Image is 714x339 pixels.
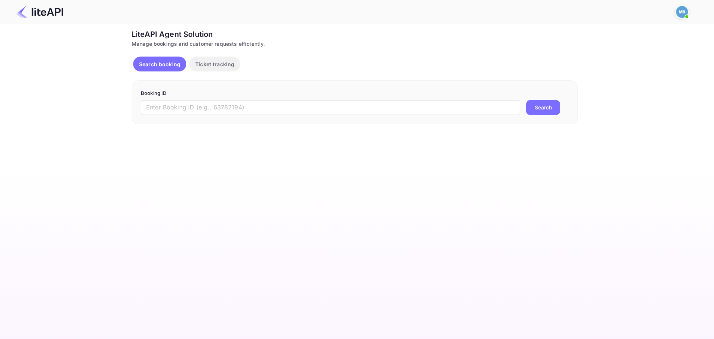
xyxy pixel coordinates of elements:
[141,100,520,115] input: Enter Booking ID (e.g., 63782194)
[16,6,63,18] img: LiteAPI Logo
[132,29,578,40] div: LiteAPI Agent Solution
[141,90,569,97] p: Booking ID
[526,100,560,115] button: Search
[676,6,688,18] img: Mohcine Belkhir
[132,40,578,48] div: Manage bookings and customer requests efficiently.
[139,60,180,68] p: Search booking
[195,60,234,68] p: Ticket tracking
